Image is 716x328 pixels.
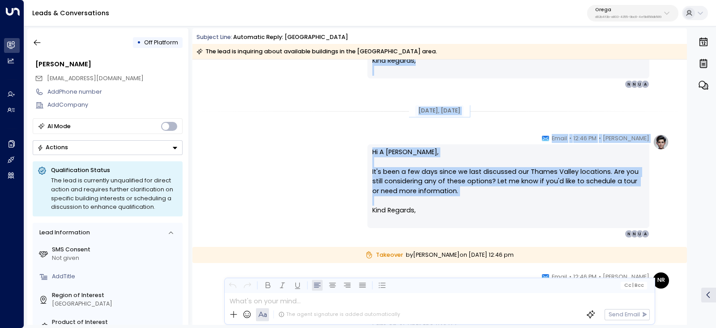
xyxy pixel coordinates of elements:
[47,101,183,109] div: AddCompany
[365,251,403,259] span: Takeover
[47,74,144,83] span: asanghera121@hotmail.com
[196,33,232,41] span: Subject Line:
[35,60,183,69] div: [PERSON_NAME]
[196,47,437,56] div: The lead is inquiring about available buildings in the [GEOGRAPHIC_DATA] area.
[552,272,567,281] span: Email
[552,134,567,143] span: Email
[632,283,634,288] span: |
[573,272,597,281] span: 12:46 PM
[37,144,68,151] div: Actions
[631,230,639,238] div: N
[52,318,179,327] label: Product of Interest
[599,134,601,143] span: •
[52,291,179,300] label: Region of Interest
[587,5,678,22] button: Oregad62b4f3b-a803-4355-9bc8-4e5b658db589
[569,134,571,143] span: •
[372,147,644,206] p: Hi A [PERSON_NAME], It's been a few days since we last discussed our Thames Valley locations. Are...
[192,247,687,263] div: by [PERSON_NAME] on [DATE] 12:46 pm
[631,80,639,88] div: N
[625,80,633,88] div: N
[636,230,644,238] div: U
[415,105,464,117] div: [DATE], [DATE]
[621,281,647,289] button: Cc|Bcc
[641,230,649,238] div: A
[569,272,571,281] span: •
[595,7,661,13] p: Orega
[624,283,644,288] span: Cc Bcc
[603,272,649,281] span: [PERSON_NAME]
[595,15,661,19] p: d62b4f3b-a803-4355-9bc8-4e5b658db589
[47,74,144,82] span: [EMAIL_ADDRESS][DOMAIN_NAME]
[603,134,649,143] span: [PERSON_NAME]
[52,272,179,281] div: AddTitle
[227,280,238,291] button: Undo
[233,33,348,42] div: Automatic reply: [GEOGRAPHIC_DATA]
[36,229,89,237] div: Lead Information
[653,134,669,150] img: profile-logo.png
[372,56,416,66] span: Kind Regards,
[33,140,183,155] div: Button group with a nested menu
[242,280,253,291] button: Redo
[51,166,178,174] p: Qualification Status
[144,39,178,46] span: Off Platform
[636,80,644,88] div: U
[372,206,416,216] span: Kind Regards,
[278,311,400,318] div: The agent signature is added automatically
[641,80,649,88] div: A
[573,134,597,143] span: 12:46 PM
[599,272,601,281] span: •
[32,9,109,17] a: Leads & Conversations
[653,272,669,289] div: NR
[47,122,71,131] div: AI Mode
[51,176,178,211] div: The lead is currently unqualified for direct action and requires further clarification on specifi...
[137,35,141,50] div: •
[52,254,179,263] div: Not given
[47,88,183,96] div: AddPhone number
[625,230,633,238] div: N
[33,140,183,155] button: Actions
[52,246,179,254] label: SMS Consent
[52,300,179,308] div: [GEOGRAPHIC_DATA]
